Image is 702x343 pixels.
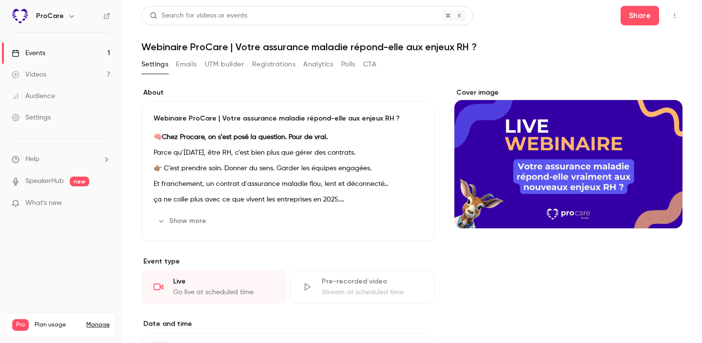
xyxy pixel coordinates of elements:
[12,70,46,80] div: Videos
[150,11,247,21] div: Search for videos or events
[12,154,110,164] li: help-dropdown-opener
[70,177,89,186] span: new
[141,57,168,72] button: Settings
[141,257,435,266] p: Event type
[252,57,295,72] button: Registrations
[205,57,244,72] button: UTM builder
[25,198,62,208] span: What's new
[25,154,39,164] span: Help
[322,287,423,297] div: Stream at scheduled time
[322,277,423,286] div: Pre-recorded video
[12,319,29,331] span: Pro
[141,41,682,53] h1: Webinaire ProCare | Votre assurance maladie répond-elle aux enjeux RH ?
[141,88,435,98] label: About
[35,321,80,329] span: Plan usage
[86,321,110,329] a: Manage
[154,178,423,190] p: Et franchement, un contrat d'assurance maladie flou, lent et déconnecté…
[303,57,333,72] button: Analytics
[454,88,682,228] section: Cover image
[341,57,355,72] button: Polls
[173,277,274,286] div: Live
[173,287,274,297] div: Go live at scheduled time
[154,131,423,143] p: 🧠
[454,88,682,98] label: Cover image
[290,270,435,303] div: Pre-recorded videoStream at scheduled time
[621,6,659,25] button: Share
[154,162,423,174] p: 👉🏽 C’est prendre soin. Donner du sens. Garder les équipes engagées.
[154,194,423,205] p: ça ne colle plus avec ce que vivent les entreprises en 2025.
[141,319,435,329] label: Date and time
[12,8,28,24] img: ProCare
[162,134,328,141] strong: Chez Procare, on s’est posé la question. Pour de vrai.
[176,57,196,72] button: Emails
[12,113,51,122] div: Settings
[363,57,376,72] button: CTA
[25,176,64,186] a: SpeakerHub
[154,114,423,123] p: Webinaire ProCare | Votre assurance maladie répond-elle aux enjeux RH ?
[36,11,64,21] h6: ProCare
[12,91,55,101] div: Audience
[154,213,212,229] button: Show more
[12,48,45,58] div: Events
[141,270,286,303] div: LiveGo live at scheduled time
[154,147,423,159] p: Parce qu’[DATE], être RH, c’est bien plus que gérer des contrats.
